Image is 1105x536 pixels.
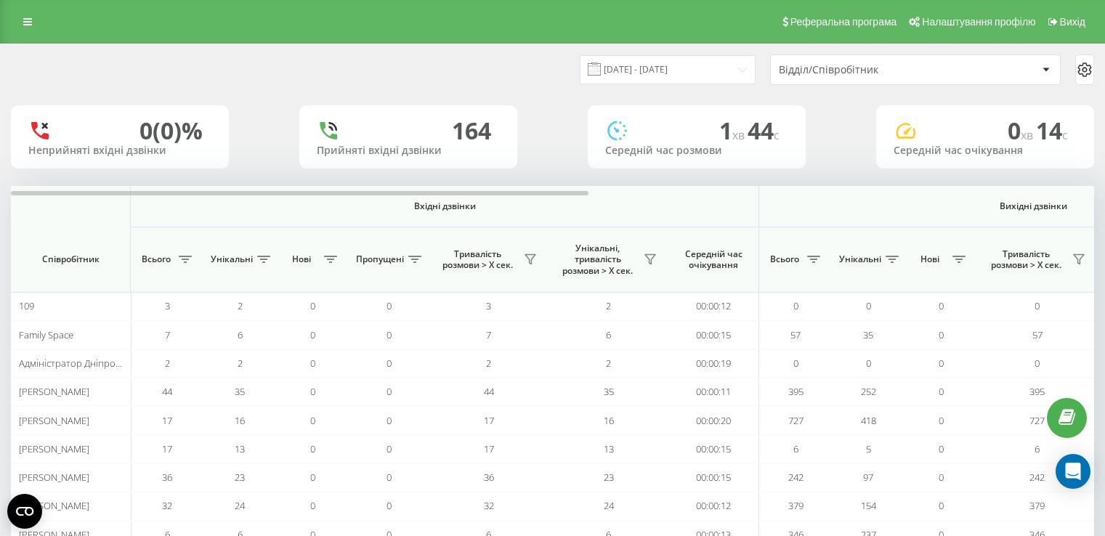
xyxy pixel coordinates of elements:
span: 3 [486,299,491,312]
span: 57 [1032,328,1043,341]
span: 0 [939,471,944,484]
span: 0 [1008,115,1036,146]
span: 727 [1029,414,1045,427]
span: 16 [235,414,245,427]
span: 0 [939,414,944,427]
span: 36 [484,471,494,484]
span: Унікальні, тривалість розмови > Х сек. [556,243,639,277]
span: 2 [486,357,491,370]
span: 35 [235,385,245,398]
span: 0 [939,385,944,398]
span: 17 [162,442,172,455]
span: [PERSON_NAME] [19,414,89,427]
td: 00:00:15 [668,320,759,349]
span: 0 [386,328,392,341]
span: 252 [861,385,876,398]
span: 3 [165,299,170,312]
div: 164 [452,117,491,145]
span: Всього [138,253,174,265]
span: 35 [604,385,614,398]
span: 0 [939,357,944,370]
span: 0 [939,328,944,341]
span: 418 [861,414,876,427]
span: 97 [863,471,873,484]
span: 0 [310,414,315,427]
span: 16 [604,414,614,427]
span: 0 [310,328,315,341]
div: Неприйняті вхідні дзвінки [28,145,211,157]
div: Відділ/Співробітник [779,64,952,76]
span: 0 [310,499,315,512]
span: 2 [238,299,243,312]
span: 0 [1035,357,1040,370]
span: 13 [235,442,245,455]
span: 23 [235,471,245,484]
span: 109 [19,299,34,312]
div: 0 (0)% [139,117,203,145]
span: 32 [484,499,494,512]
span: 379 [1029,499,1045,512]
span: 0 [310,357,315,370]
span: 5 [866,442,871,455]
span: 0 [310,471,315,484]
span: 0 [939,442,944,455]
span: 395 [788,385,804,398]
span: 0 [386,299,392,312]
span: Тривалість розмови > Х сек. [984,248,1068,271]
span: 0 [1035,299,1040,312]
span: Співробітник [23,253,118,265]
span: хв [732,127,748,143]
span: Налаштування профілю [922,16,1035,28]
span: 727 [788,414,804,427]
span: 0 [939,299,944,312]
span: 0 [386,357,392,370]
span: 0 [386,499,392,512]
span: 0 [386,442,392,455]
span: 24 [235,499,245,512]
div: Середній час очікування [894,145,1077,157]
td: 00:00:11 [668,378,759,406]
span: 7 [486,328,491,341]
span: 242 [1029,471,1045,484]
span: 57 [790,328,801,341]
span: 0 [310,299,315,312]
span: 0 [793,299,798,312]
span: Унікальні [211,253,253,265]
span: 13 [604,442,614,455]
span: 0 [793,357,798,370]
span: 35 [863,328,873,341]
span: 17 [484,442,494,455]
span: c [774,127,780,143]
div: Прийняті вхідні дзвінки [317,145,500,157]
td: 00:00:12 [668,292,759,320]
span: 395 [1029,385,1045,398]
span: Реферальна програма [790,16,897,28]
span: 2 [606,299,611,312]
td: 00:00:19 [668,349,759,378]
span: Нові [912,253,948,265]
span: 0 [866,357,871,370]
span: 23 [604,471,614,484]
div: Open Intercom Messenger [1056,454,1090,489]
span: 0 [310,442,315,455]
span: 2 [238,357,243,370]
span: 0 [386,385,392,398]
span: [PERSON_NAME] [19,471,89,484]
span: Тривалість розмови > Х сек. [436,248,519,271]
span: хв [1021,127,1036,143]
span: 24 [604,499,614,512]
span: 0 [310,385,315,398]
span: c [1062,127,1068,143]
span: 36 [162,471,172,484]
span: 6 [793,442,798,455]
span: 44 [748,115,780,146]
span: [PERSON_NAME] [19,442,89,455]
span: Нові [283,253,320,265]
span: 6 [238,328,243,341]
span: 17 [484,414,494,427]
span: 17 [162,414,172,427]
span: 2 [606,357,611,370]
span: 14 [1036,115,1068,146]
span: 379 [788,499,804,512]
span: Вихід [1060,16,1085,28]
